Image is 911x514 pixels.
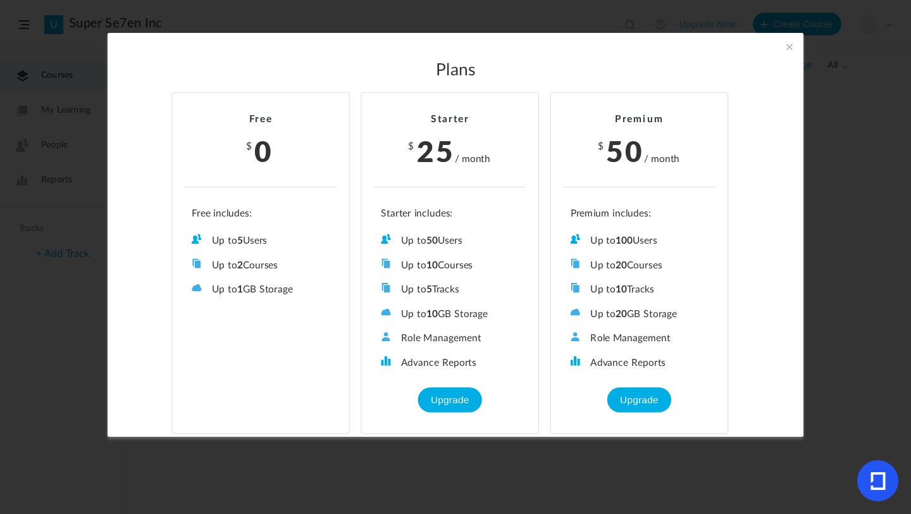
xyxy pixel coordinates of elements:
b: 2 [237,261,243,270]
b: 10 [426,310,438,319]
li: Up to Users [571,234,709,248]
li: Up to GB Storage [571,308,709,321]
h2: Free [185,114,337,126]
b: 20 [616,261,627,270]
li: Up to GB Storage [381,308,519,321]
cite: / month [644,152,679,166]
span: $ [598,142,605,151]
b: 20 [616,310,627,319]
b: 5 [237,236,243,246]
b: 50 [426,236,438,246]
span: $ [408,142,415,151]
span: 25 [417,130,455,170]
b: 10 [426,261,438,270]
li: Up to GB Storage [192,283,330,296]
b: 10 [616,285,627,294]
li: Up to Courses [192,259,330,272]
h2: Plans [135,61,776,81]
li: Advance Reports [381,356,519,370]
button: Upgrade [607,387,671,413]
li: Up to Tracks [571,283,709,296]
span: $ [246,142,253,151]
button: Upgrade [418,387,481,413]
li: Up to Users [192,234,330,248]
span: 50 [606,130,644,170]
h2: Starter [374,114,526,126]
li: Up to Courses [571,259,709,272]
span: 0 [254,130,273,170]
b: 5 [426,285,432,294]
cite: / month [455,152,490,166]
li: Up to Courses [381,259,519,272]
b: 1 [237,285,243,294]
li: Role Management [381,332,519,345]
b: 100 [616,236,633,246]
h2: Premium [564,114,716,126]
li: Up to Tracks [381,283,519,296]
li: Up to Users [381,234,519,248]
li: Advance Reports [571,356,709,370]
li: Role Management [571,332,709,345]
